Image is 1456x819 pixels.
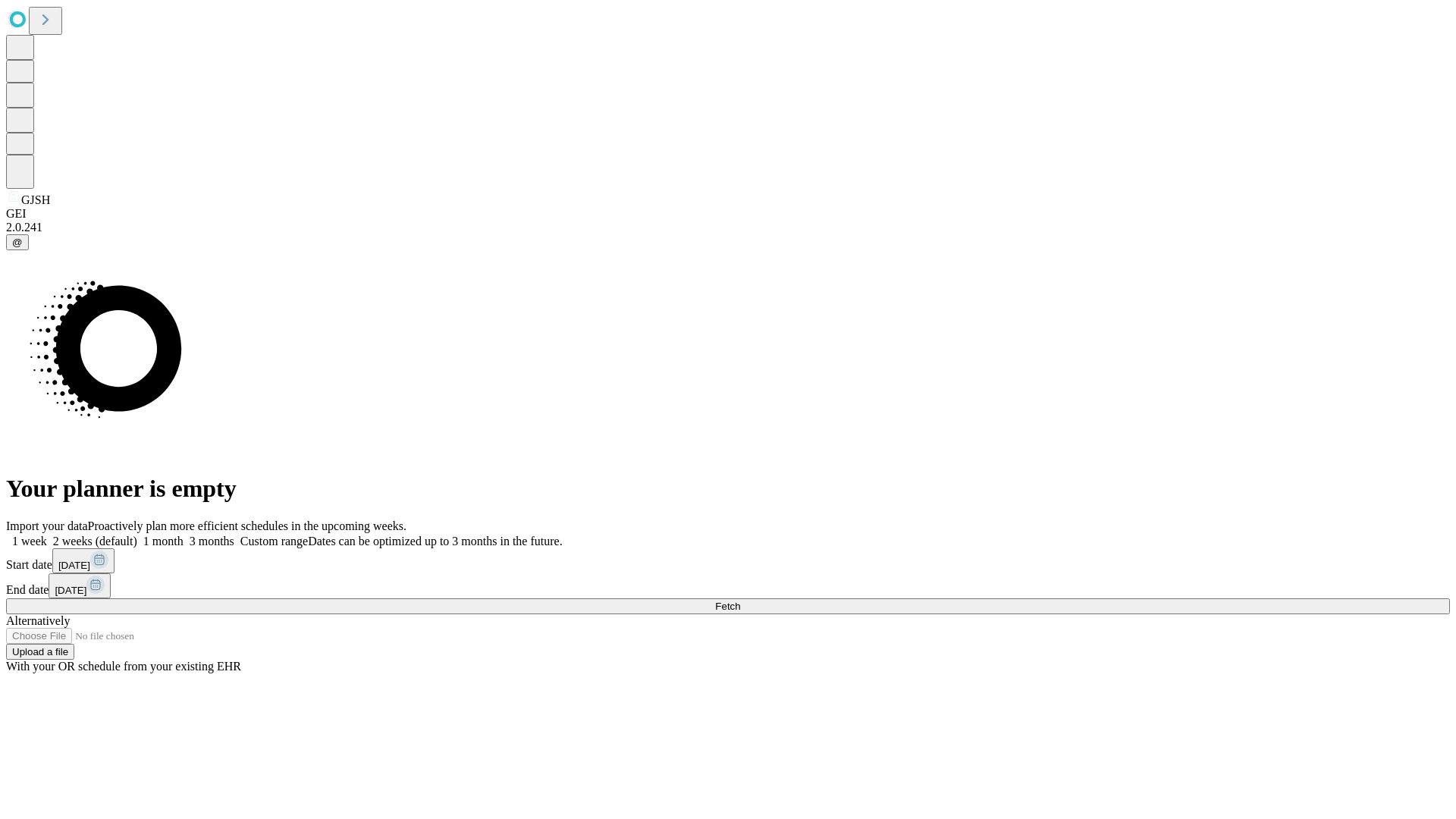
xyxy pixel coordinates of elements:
div: GEI [6,207,1450,221]
span: 2 weeks (default) [53,535,137,548]
span: GJSH [21,193,50,206]
button: Upload a file [6,644,74,660]
span: Proactively plan more efficient schedules in the upcoming weeks. [88,519,406,532]
div: End date [6,573,1450,598]
div: Start date [6,548,1450,573]
button: @ [6,234,29,250]
span: 1 week [12,535,47,548]
span: Fetch [715,601,740,612]
button: Fetch [6,598,1450,614]
span: Custom range [240,535,308,548]
h1: Your planner is empty [6,475,1450,503]
span: 3 months [190,535,234,548]
span: 1 month [143,535,184,548]
button: [DATE] [52,548,115,573]
span: With your OR schedule from your existing EHR [6,660,241,673]
span: @ [12,237,23,248]
span: Dates can be optimized up to 3 months in the future. [308,535,562,548]
div: 2.0.241 [6,221,1450,234]
span: [DATE] [55,585,86,596]
span: [DATE] [58,560,90,571]
span: Import your data [6,519,88,532]
span: Alternatively [6,614,70,627]
button: [DATE] [49,573,111,598]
